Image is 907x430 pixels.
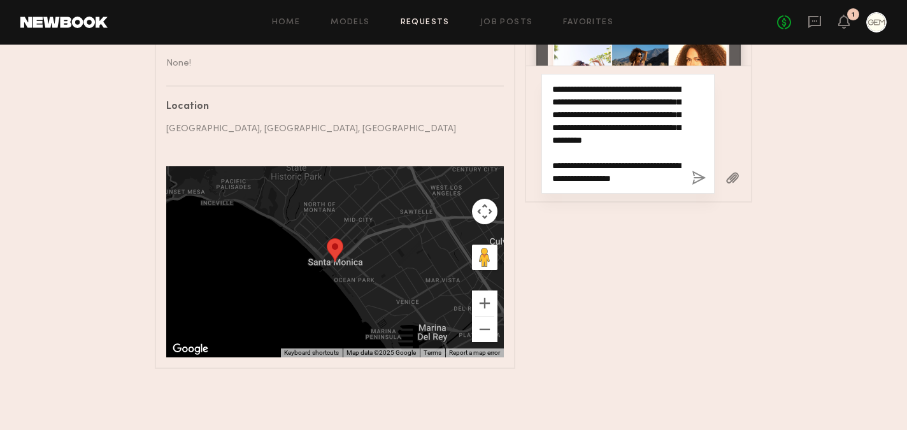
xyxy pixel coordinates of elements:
button: Zoom out [472,317,497,342]
div: None! [166,57,494,70]
img: Google [169,341,211,357]
button: Drag Pegman onto the map to open Street View [472,245,497,270]
a: Terms [424,349,441,356]
a: Requests [401,18,450,27]
button: Zoom in [472,290,497,316]
div: [GEOGRAPHIC_DATA], [GEOGRAPHIC_DATA], [GEOGRAPHIC_DATA] [166,122,494,136]
span: Map data ©2025 Google [346,349,416,356]
a: Report a map error [449,349,500,356]
button: Map camera controls [472,199,497,224]
div: 1 [852,11,855,18]
a: Models [331,18,369,27]
a: Favorites [563,18,613,27]
div: Location [166,102,494,112]
a: Home [272,18,301,27]
a: Job Posts [480,18,533,27]
a: Open this area in Google Maps (opens a new window) [169,341,211,357]
button: Keyboard shortcuts [284,348,339,357]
